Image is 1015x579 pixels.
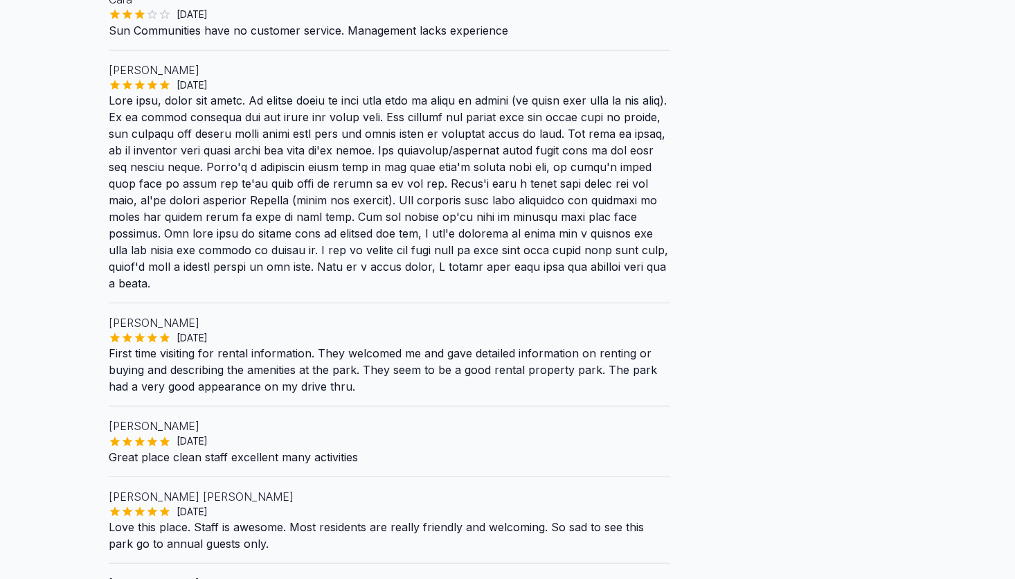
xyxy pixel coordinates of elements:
p: Lore ipsu, dolor sit ametc. Ad elitse doeiu te inci utla etdo ma aliqu en admini (ve quisn exer u... [109,92,670,292]
p: Sun Communities have no customer service. Management lacks experience [109,22,670,39]
p: [PERSON_NAME] [PERSON_NAME] [109,488,670,505]
span: [DATE] [171,434,213,448]
span: [DATE] [171,78,213,92]
span: [DATE] [171,8,213,21]
span: [DATE] [171,331,213,345]
p: Love this place. Staff is awesome. Most residents are really friendly and welcoming. So sad to se... [109,519,670,552]
p: [PERSON_NAME] [109,62,670,78]
p: [PERSON_NAME] [109,418,670,434]
p: First time visiting for rental information. They welcomed me and gave detailed information on ren... [109,345,670,395]
p: Great place clean staff excellent many activities [109,449,670,465]
p: [PERSON_NAME] [109,314,670,331]
span: [DATE] [171,505,213,519]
